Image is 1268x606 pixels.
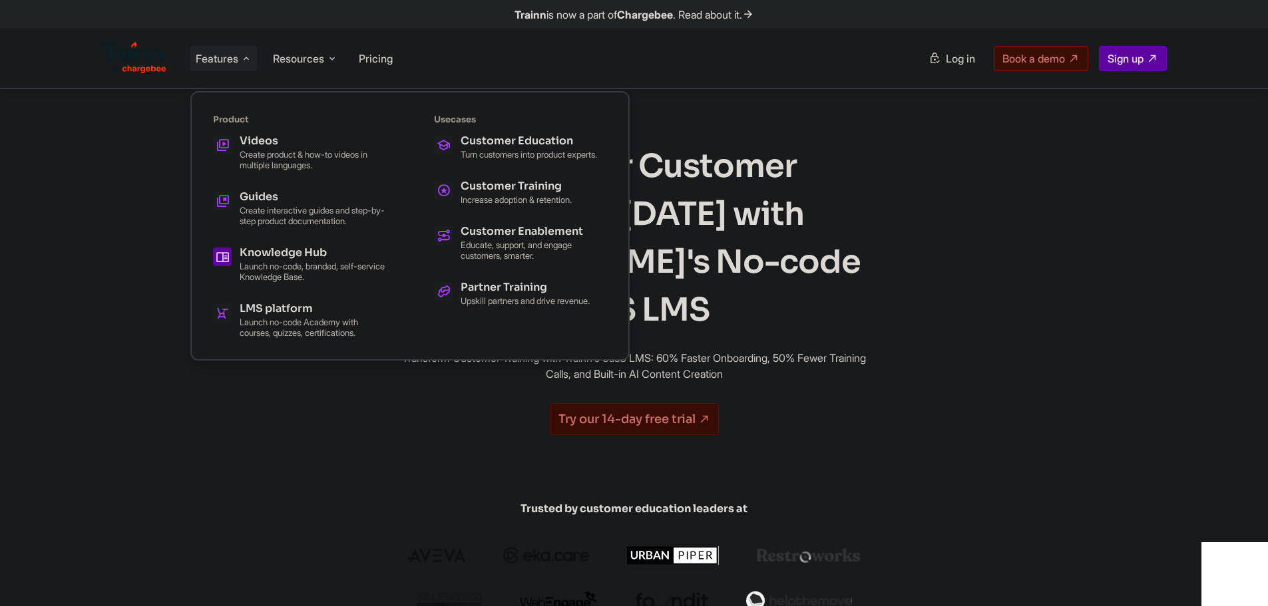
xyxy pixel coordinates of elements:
a: LMS platform Launch no-code Academy with courses, quizzes, certifications. [213,303,386,338]
img: aveva logo [407,549,466,562]
a: Try our 14-day free trial [550,403,719,435]
h5: Customer Training [461,181,572,192]
p: Launch no-code, branded, self-service Knowledge Base. [240,261,386,282]
h5: LMS platform [240,303,386,314]
b: Chargebee [617,8,673,21]
span: Features [196,51,238,66]
h5: Customer Education [461,136,597,146]
a: Log in [921,47,983,71]
img: urbanpiper logo [627,546,719,565]
a: Knowledge Hub Launch no-code, branded, self-service Knowledge Base. [213,247,386,282]
p: Transform Customer Training with Trainn's SaaS LMS: 60% Faster Onboarding, 50% Fewer Training Cal... [395,350,874,382]
a: Guides Create interactive guides and step-by-step product documentation. [213,192,386,226]
h5: Videos [240,136,386,146]
p: Educate, support, and engage customers, smarter. [461,239,607,261]
a: Book a demo [994,46,1088,71]
a: Partner Training Upskill partners and drive revenue. [434,282,607,306]
span: Sign up [1108,52,1144,65]
p: Turn customers into product experts. [461,149,597,160]
h6: Usecases [434,114,607,125]
a: Customer Training Increase adoption & retention. [434,181,607,205]
b: Trainn [515,8,546,21]
span: Trusted by customer education leaders at [315,502,954,516]
h1: Build Your Customer Academy [DATE] with [PERSON_NAME]'s No-code SaaS LMS [395,142,874,334]
iframe: Chat Widget [1201,542,1268,606]
h5: Knowledge Hub [240,247,386,258]
p: Increase adoption & retention. [461,194,572,205]
a: Customer Education Turn customers into product experts. [434,136,607,160]
span: Resources [273,51,324,66]
span: Book a demo [1002,52,1065,65]
p: Upskill partners and drive revenue. [461,295,590,306]
a: Pricing [359,52,393,65]
p: Create interactive guides and step-by-step product documentation. [240,205,386,226]
p: Create product & how-to videos in multiple languages. [240,149,386,170]
img: Trainn Logo [102,42,167,74]
h5: Guides [240,192,386,202]
img: restroworks logo [756,548,861,563]
h5: Partner Training [461,282,590,293]
p: Launch no-code Academy with courses, quizzes, certifications. [240,317,386,338]
a: Videos Create product & how-to videos in multiple languages. [213,136,386,170]
img: ekacare logo [503,547,590,563]
a: Customer Enablement Educate, support, and engage customers, smarter. [434,226,607,261]
span: Log in [946,52,975,65]
a: Sign up [1099,46,1167,71]
h6: Product [213,114,386,125]
h5: Customer Enablement [461,226,607,237]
